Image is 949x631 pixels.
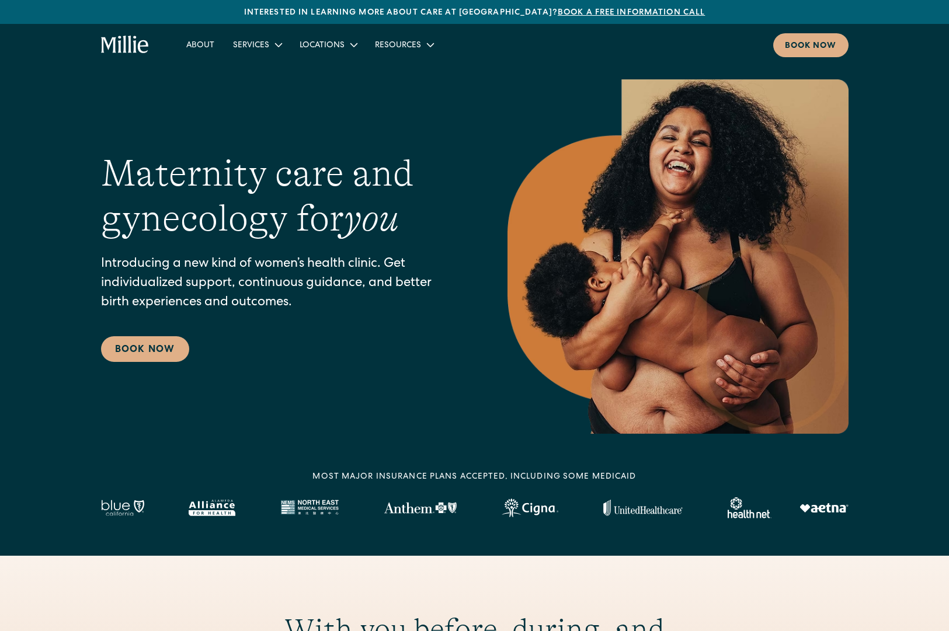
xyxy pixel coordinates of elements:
[101,151,461,241] h1: Maternity care and gynecology for
[375,40,421,52] div: Resources
[384,502,457,514] img: Anthem Logo
[233,40,269,52] div: Services
[101,36,150,54] a: home
[728,497,771,518] img: Healthnet logo
[101,255,461,313] p: Introducing a new kind of women’s health clinic. Get individualized support, continuous guidance,...
[366,35,442,54] div: Resources
[189,500,235,516] img: Alameda Alliance logo
[603,500,683,516] img: United Healthcare logo
[507,79,849,434] img: Smiling mother with her baby in arms, celebrating body positivity and the nurturing bond of postp...
[799,503,849,513] img: Aetna logo
[773,33,849,57] a: Book now
[101,336,189,362] a: Book Now
[290,35,366,54] div: Locations
[280,500,339,516] img: North East Medical Services logo
[177,35,224,54] a: About
[300,40,345,52] div: Locations
[502,498,558,517] img: Cigna logo
[312,471,636,483] div: MOST MAJOR INSURANCE PLANS ACCEPTED, INCLUDING some MEDICAID
[344,197,399,239] em: you
[224,35,290,54] div: Services
[101,500,144,516] img: Blue California logo
[785,40,837,53] div: Book now
[558,9,705,17] a: Book a free information call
